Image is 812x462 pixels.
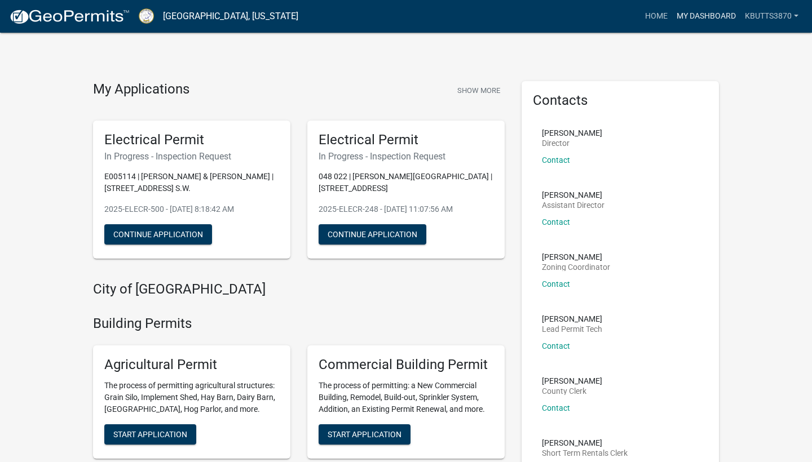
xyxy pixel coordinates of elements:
[542,341,570,350] a: Contact
[740,6,803,27] a: kbutts3870
[542,201,604,209] p: Assistant Director
[319,151,493,162] h6: In Progress - Inspection Request
[319,203,493,215] p: 2025-ELECR-248 - [DATE] 11:07:56 AM
[163,7,298,26] a: [GEOGRAPHIC_DATA], [US_STATE]
[328,429,401,438] span: Start Application
[542,129,602,137] p: [PERSON_NAME]
[104,203,279,215] p: 2025-ELECR-500 - [DATE] 8:18:42 AM
[542,156,570,165] a: Contact
[542,315,602,323] p: [PERSON_NAME]
[672,6,740,27] a: My Dashboard
[104,357,279,373] h5: Agricultural Permit
[319,224,426,245] button: Continue Application
[542,217,570,226] a: Contact
[542,387,602,395] p: County Clerk
[542,191,604,199] p: [PERSON_NAME]
[319,171,493,194] p: 048 022 | [PERSON_NAME][GEOGRAPHIC_DATA] | [STREET_ADDRESS]
[139,8,154,24] img: Putnam County, Georgia
[104,380,279,415] p: The process of permitting agricultural structures: Grain Silo, Implement Shed, Hay Barn, Dairy Ba...
[542,325,602,333] p: Lead Permit Tech
[319,357,493,373] h5: Commercial Building Permit
[93,81,189,98] h4: My Applications
[104,171,279,194] p: E005114 | [PERSON_NAME] & [PERSON_NAME] | [STREET_ADDRESS] S.W.
[542,377,602,385] p: [PERSON_NAME]
[542,279,570,288] a: Contact
[542,439,628,447] p: [PERSON_NAME]
[93,316,505,332] h4: Building Permits
[319,424,411,445] button: Start Application
[533,92,708,109] h5: Contacts
[319,380,493,415] p: The process of permitting: a New Commercial Building, Remodel, Build-out, Sprinkler System, Addit...
[453,81,505,100] button: Show More
[641,6,672,27] a: Home
[542,403,570,412] a: Contact
[542,139,602,147] p: Director
[104,424,196,445] button: Start Application
[104,151,279,162] h6: In Progress - Inspection Request
[542,263,610,271] p: Zoning Coordinator
[104,132,279,148] h5: Electrical Permit
[319,132,493,148] h5: Electrical Permit
[542,253,610,261] p: [PERSON_NAME]
[93,281,505,297] h4: City of [GEOGRAPHIC_DATA]
[113,429,187,438] span: Start Application
[542,449,628,457] p: Short Term Rentals Clerk
[104,224,212,245] button: Continue Application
